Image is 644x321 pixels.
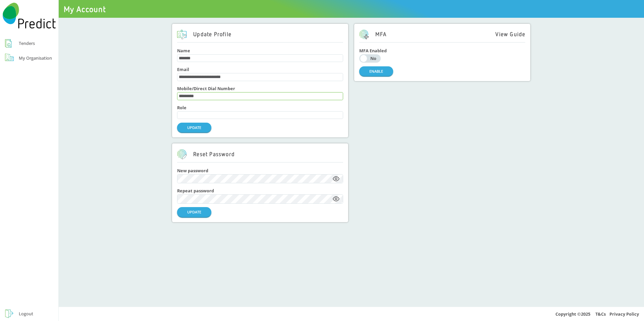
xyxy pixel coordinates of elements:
div: My Organisation [19,54,52,62]
button: UPDATE [177,207,211,217]
a: Privacy Policy [609,311,639,317]
button: UPDATE [177,123,211,132]
h4: Mobile/Direct Dial Number [177,86,343,91]
h2: Reset Password [177,149,235,159]
div: Copyright © 2025 [59,307,644,321]
a: T&Cs [595,311,606,317]
h2: Update Profile [177,30,231,40]
h4: Role [177,105,343,110]
h4: Email [177,67,343,72]
h2: MFA [359,30,386,40]
h4: Repeat password [177,188,343,193]
h4: Name [177,48,343,53]
h4: New password [177,168,343,173]
div: Logout [19,310,33,318]
button: ENABLE [359,66,393,76]
button: YesNo [359,54,381,63]
a: View Guide [495,31,525,38]
div: Tenders [19,39,35,47]
h4: MFA Enabled [359,48,525,53]
img: Predict Mobile [3,3,56,29]
div: No [368,56,379,61]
